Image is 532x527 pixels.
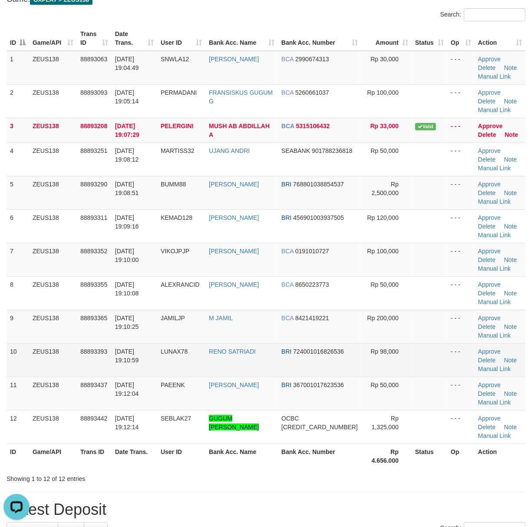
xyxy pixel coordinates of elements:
th: Action [475,444,525,468]
td: ZEUS138 [29,51,77,85]
td: 7 [7,243,29,276]
th: Bank Acc. Name: activate to sort column ascending [205,26,278,51]
a: Note [504,256,517,263]
span: Rp 1,325,000 [372,415,399,431]
span: Copy 768801038854537 to clipboard [293,181,344,188]
span: SEBLAK27 [161,415,191,422]
th: Trans ID [77,444,112,468]
span: Copy 456901003937505 to clipboard [293,214,344,221]
th: Op [447,444,475,468]
a: [PERSON_NAME] [209,214,259,221]
span: PERMADANI [161,89,197,96]
a: Manual Link [478,73,511,80]
a: Note [504,424,517,431]
a: Delete [478,223,496,230]
span: BCA [281,123,294,129]
a: Delete [478,256,496,263]
th: ID [7,444,29,468]
a: Manual Link [478,106,511,113]
a: MUSH AB ABDILLAH A [209,123,270,138]
span: Copy 367001017623536 to clipboard [293,381,344,388]
span: Rp 50,000 [370,281,399,288]
td: - - - [447,243,475,276]
a: [PERSON_NAME] [209,248,259,255]
th: Status [412,444,447,468]
span: BCA [281,281,294,288]
span: [DATE] 19:12:04 [115,381,139,397]
th: Bank Acc. Name [205,444,278,468]
span: Rp 98,000 [370,348,399,355]
label: Search: [440,8,525,21]
a: Delete [478,189,496,196]
span: BCA [281,315,294,322]
a: Delete [478,357,496,364]
span: [DATE] 19:10:59 [115,348,139,364]
span: BRI [281,181,291,188]
a: Approve [478,89,501,96]
th: Rp 4.656.000 [361,444,412,468]
span: BRI [281,348,291,355]
td: ZEUS138 [29,84,77,118]
a: [PERSON_NAME] [209,56,259,63]
a: [PERSON_NAME] [209,381,259,388]
span: [DATE] 19:10:08 [115,281,139,297]
a: Delete [478,390,496,397]
a: Approve [478,281,501,288]
span: VIKOJPJP [161,248,189,255]
span: Rp 200,000 [367,315,399,322]
a: Manual Link [478,298,511,305]
a: Approve [478,56,501,63]
a: Manual Link [478,432,511,439]
span: BRI [281,214,291,221]
span: [DATE] 19:04:49 [115,56,139,71]
th: ID: activate to sort column descending [7,26,29,51]
td: 1 [7,51,29,85]
h1: Latest Deposit [7,501,525,518]
span: Copy 5260661037 to clipboard [295,89,329,96]
a: Manual Link [478,198,511,205]
td: ZEUS138 [29,276,77,310]
td: 3 [7,118,29,143]
span: BCA [281,89,294,96]
th: Amount: activate to sort column ascending [361,26,412,51]
a: Delete [478,323,496,330]
td: - - - [447,343,475,377]
a: [PERSON_NAME] [209,181,259,188]
th: Date Trans. [112,444,157,468]
span: Valid transaction [415,123,436,130]
span: ALEXRANCID [161,281,199,288]
span: [DATE] 19:12:14 [115,415,139,431]
a: Manual Link [478,232,511,239]
a: Note [504,223,517,230]
a: Approve [478,348,501,355]
a: Delete [478,290,496,297]
span: Rp 30,000 [370,56,399,63]
td: ZEUS138 [29,243,77,276]
th: Status: activate to sort column ascending [412,26,447,51]
a: Note [504,357,517,364]
span: Rp 100,000 [367,89,399,96]
a: Note [505,131,518,138]
span: Rp 100,000 [367,248,399,255]
td: - - - [447,143,475,176]
a: Delete [478,156,496,163]
span: Copy 8650223773 to clipboard [295,281,329,288]
span: OCBC [281,415,299,422]
td: ZEUS138 [29,343,77,377]
span: Copy 0191010727 to clipboard [295,248,329,255]
span: [DATE] 19:09:16 [115,214,139,230]
a: Delete [478,64,496,71]
td: - - - [447,377,475,410]
a: Manual Link [478,332,511,339]
span: JAMILJP [161,315,185,322]
span: Copy 724001016826536 to clipboard [293,348,344,355]
th: Action: activate to sort column ascending [475,26,525,51]
div: Showing 1 to 12 of 12 entries [7,471,215,483]
span: [DATE] 19:08:51 [115,181,139,196]
a: Manual Link [478,165,511,172]
td: - - - [447,51,475,85]
a: Note [504,323,517,330]
a: Manual Link [478,265,511,272]
span: 88893093 [80,89,107,96]
span: Rp 2,500,000 [372,181,399,196]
